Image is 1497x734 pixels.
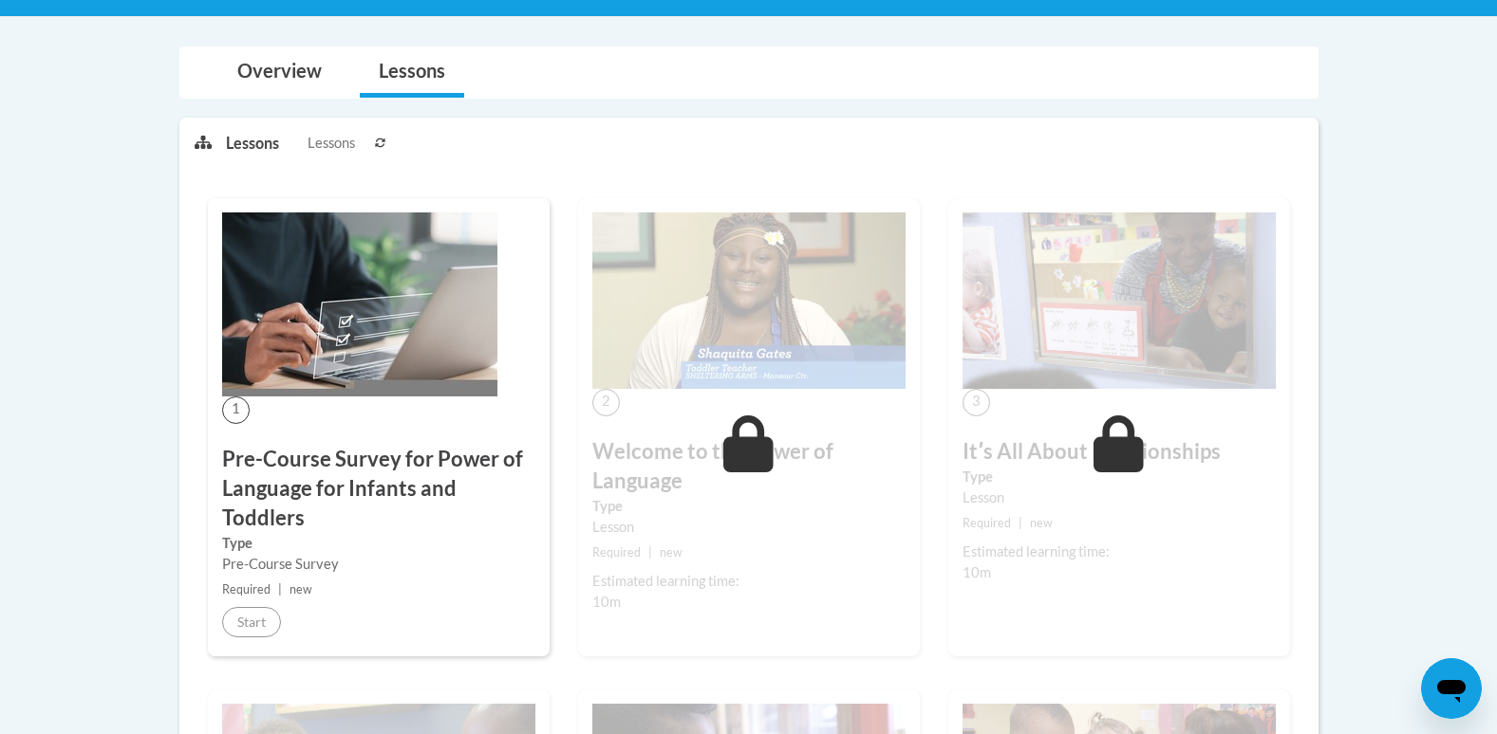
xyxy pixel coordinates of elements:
label: Type [963,467,1276,487]
h3: Pre-Course Survey for Power of Language for Infants and Toddlers [222,445,535,532]
button: Start [222,607,281,637]
span: 1 [222,396,250,424]
h3: Welcome to the Power of Language [592,437,906,496]
span: new [290,582,312,596]
span: 10m [963,564,991,580]
img: Course Image [222,212,497,396]
iframe: Button to launch messaging window, conversation in progress [1421,658,1482,719]
span: | [278,582,282,596]
span: Lessons [308,133,355,154]
div: Lesson [592,517,906,538]
span: 10m [592,594,621,610]
span: | [1019,516,1022,530]
span: Required [222,582,271,596]
img: Course Image [592,212,906,389]
label: Type [222,533,535,554]
div: Estimated learning time: [963,541,1276,562]
span: 2 [592,389,620,416]
span: Required [963,516,1011,530]
div: Pre-Course Survey [222,554,535,575]
label: Type [592,496,906,517]
span: | [648,545,652,560]
div: Estimated learning time: [592,571,906,592]
span: new [660,545,683,560]
span: Required [592,545,641,560]
a: Lessons [360,47,464,98]
img: Course Image [963,212,1276,389]
h3: Itʹs All About Relationships [963,437,1276,467]
a: Overview [218,47,341,98]
div: Lesson [963,487,1276,508]
span: new [1030,516,1053,530]
span: 3 [963,389,990,416]
p: Lessons [226,133,279,154]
